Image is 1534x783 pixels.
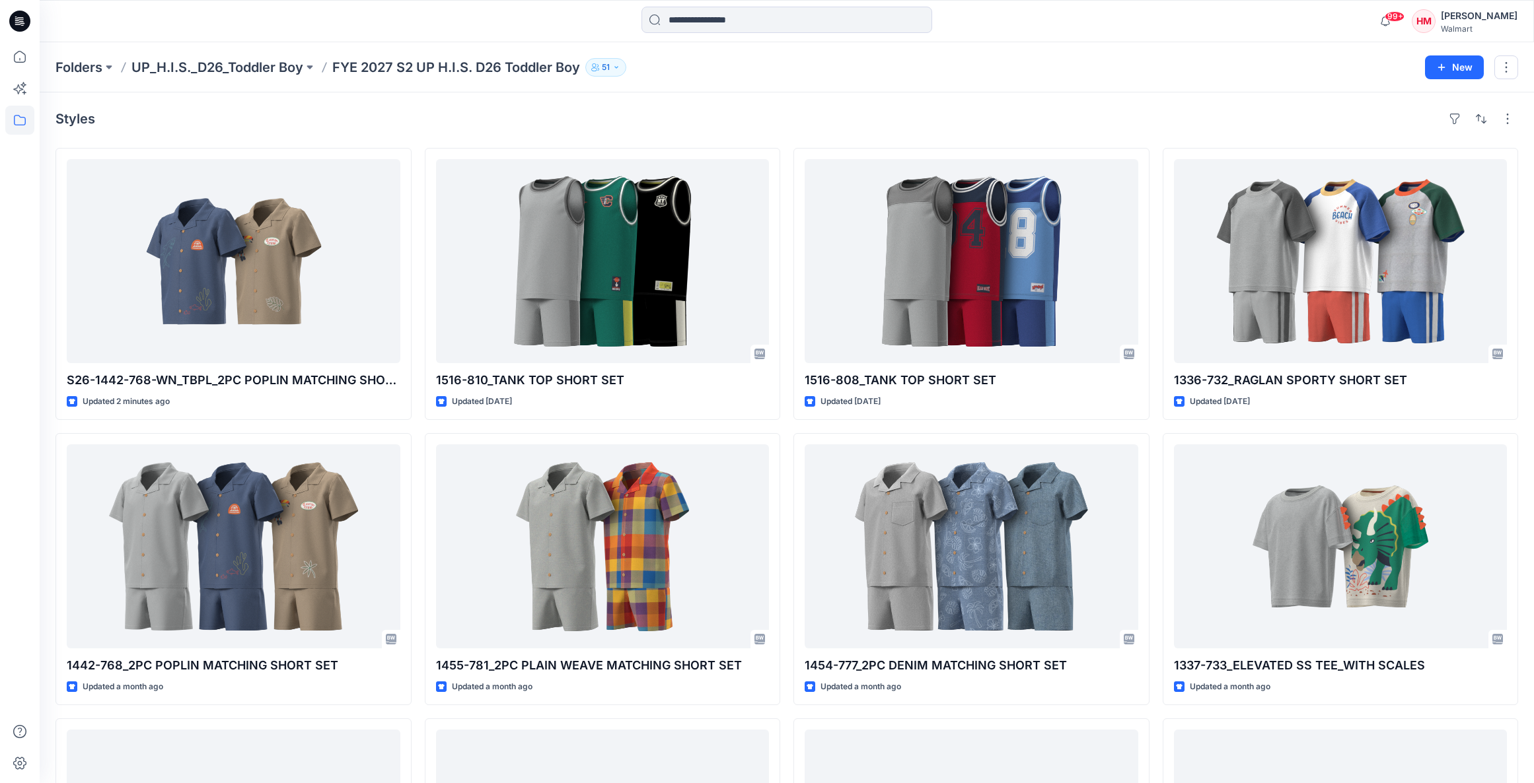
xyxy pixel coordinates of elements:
[1174,444,1508,648] a: 1337-733_ELEVATED SS TEE_WITH SCALES
[452,395,512,409] p: Updated [DATE]
[1174,159,1508,363] a: 1336-732_RAGLAN SPORTY SHORT SET
[1425,55,1484,79] button: New
[67,656,400,675] p: 1442-768_2PC POPLIN MATCHING SHORT SET
[821,395,881,409] p: Updated [DATE]
[67,371,400,390] p: S26-1442-768-WN_TBPL_2PC POPLIN MATCHING SHORT SET-updt-8.06-ALL CLWY
[1174,371,1508,390] p: 1336-732_RAGLAN SPORTY SHORT SET
[452,680,532,694] p: Updated a month ago
[1441,8,1517,24] div: [PERSON_NAME]
[1174,656,1508,675] p: 1337-733_ELEVATED SS TEE_WITH SCALES
[585,58,626,77] button: 51
[83,395,170,409] p: Updated 2 minutes ago
[805,444,1138,648] a: 1454-777_2PC DENIM MATCHING SHORT SET
[1385,11,1405,22] span: 99+
[67,444,400,648] a: 1442-768_2PC POPLIN MATCHING SHORT SET
[1412,9,1436,33] div: HM
[1190,395,1250,409] p: Updated [DATE]
[1441,24,1517,34] div: Walmart
[805,159,1138,363] a: 1516-808_TANK TOP SHORT SET
[67,159,400,363] a: S26-1442-768-WN_TBPL_2PC POPLIN MATCHING SHORT SET-updt-8.06-ALL CLWY
[55,111,95,127] h4: Styles
[55,58,102,77] a: Folders
[332,58,580,77] p: FYE 2027 S2 UP H.I.S. D26 Toddler Boy
[83,680,163,694] p: Updated a month ago
[602,60,610,75] p: 51
[1190,680,1270,694] p: Updated a month ago
[436,371,770,390] p: 1516-810_TANK TOP SHORT SET
[436,159,770,363] a: 1516-810_TANK TOP SHORT SET
[436,656,770,675] p: 1455-781_2PC PLAIN WEAVE MATCHING SHORT SET
[805,656,1138,675] p: 1454-777_2PC DENIM MATCHING SHORT SET
[436,444,770,648] a: 1455-781_2PC PLAIN WEAVE MATCHING SHORT SET
[805,371,1138,390] p: 1516-808_TANK TOP SHORT SET
[131,58,303,77] a: UP_H.I.S._D26_Toddler Boy
[821,680,901,694] p: Updated a month ago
